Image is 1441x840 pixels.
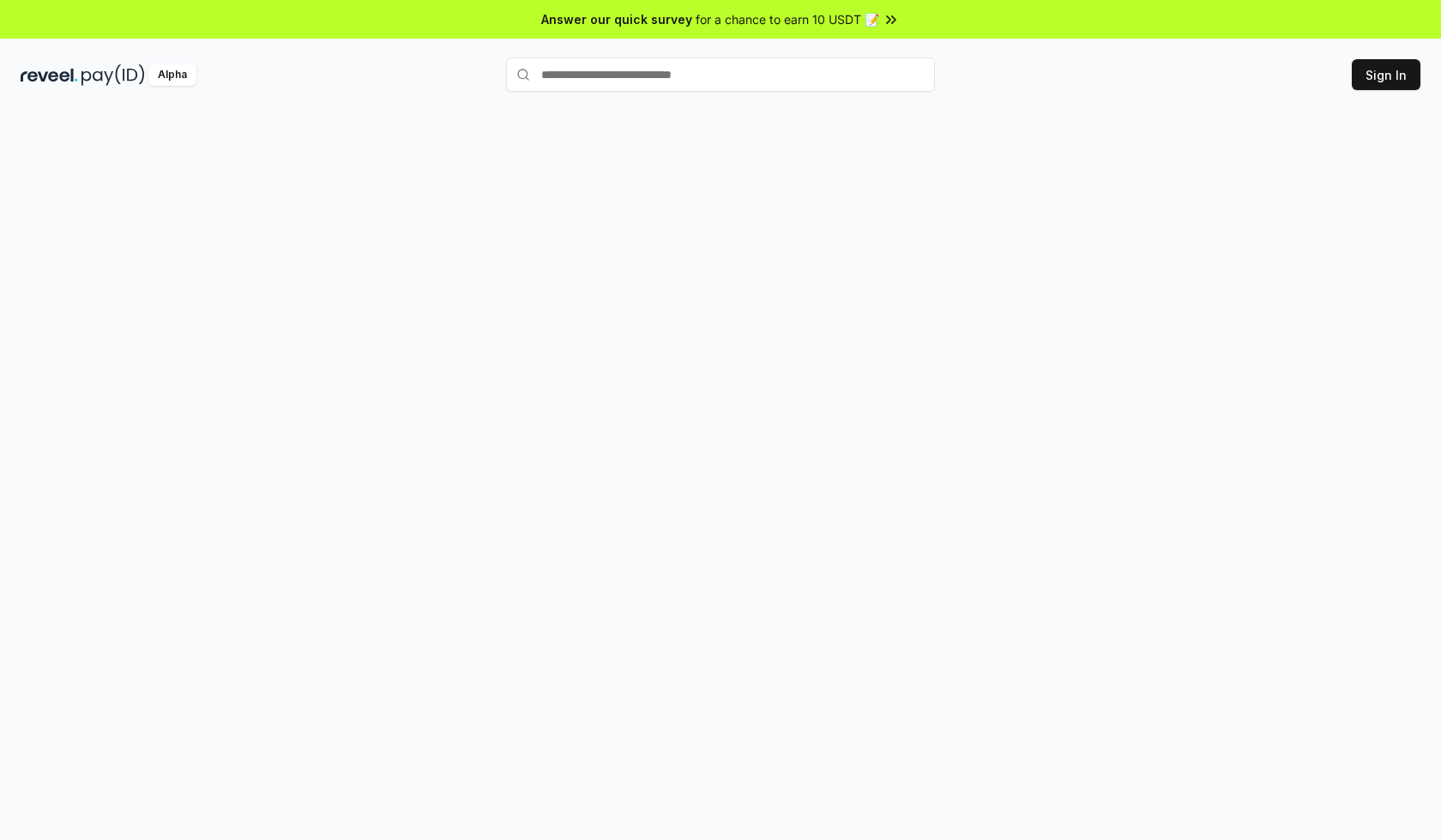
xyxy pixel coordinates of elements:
[81,64,145,86] img: pay_id
[1352,59,1420,90] button: Sign In
[21,64,78,86] img: reveel_dark
[148,64,196,86] div: Alpha
[541,10,692,28] span: Answer our quick survey
[696,10,879,28] span: for a chance to earn 10 USDT 📝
